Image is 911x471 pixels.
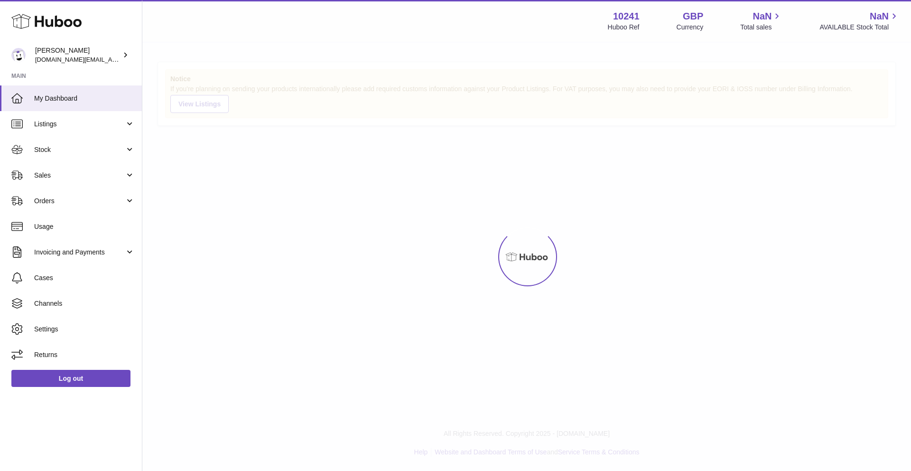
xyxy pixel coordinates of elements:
[34,94,135,103] span: My Dashboard
[34,145,125,154] span: Stock
[34,273,135,283] span: Cases
[34,171,125,180] span: Sales
[608,23,640,32] div: Huboo Ref
[819,23,900,32] span: AVAILABLE Stock Total
[34,197,125,206] span: Orders
[35,46,121,64] div: [PERSON_NAME]
[34,350,135,359] span: Returns
[613,10,640,23] strong: 10241
[34,325,135,334] span: Settings
[677,23,704,32] div: Currency
[819,10,900,32] a: NaN AVAILABLE Stock Total
[34,222,135,231] span: Usage
[35,56,189,63] span: [DOMAIN_NAME][EMAIL_ADDRESS][DOMAIN_NAME]
[740,10,782,32] a: NaN Total sales
[11,370,130,387] a: Log out
[753,10,772,23] span: NaN
[34,120,125,129] span: Listings
[34,248,125,257] span: Invoicing and Payments
[870,10,889,23] span: NaN
[11,48,26,62] img: londonaquatics.online@gmail.com
[740,23,782,32] span: Total sales
[683,10,703,23] strong: GBP
[34,299,135,308] span: Channels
